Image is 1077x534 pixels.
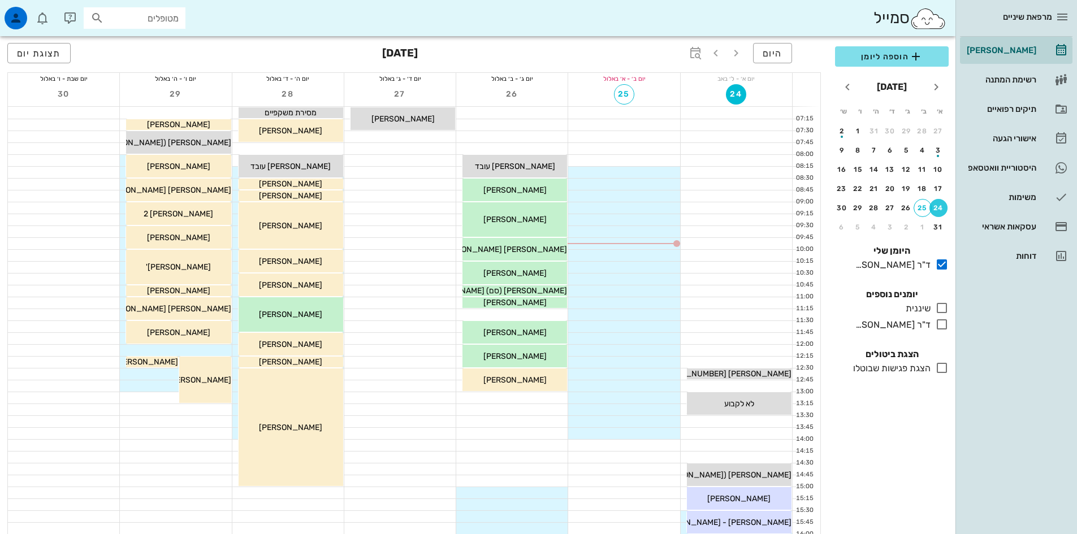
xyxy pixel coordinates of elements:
div: 20 [881,185,899,193]
div: 22 [849,185,867,193]
button: 12 [897,160,915,179]
span: [PERSON_NAME]' [146,262,211,272]
button: 31 [865,122,883,140]
h4: היומן שלי [835,244,949,258]
button: 21 [865,180,883,198]
span: [PERSON_NAME] [483,328,547,337]
div: 10:30 [793,268,816,278]
button: 23 [833,180,851,198]
div: 6 [833,223,851,231]
button: 5 [849,218,867,236]
div: 09:45 [793,233,816,242]
div: 10:45 [793,280,816,290]
span: היום [763,48,782,59]
button: 24 [726,84,746,105]
button: 3 [929,141,948,159]
span: לא לקבוע [724,399,754,409]
button: 6 [881,141,899,159]
div: ד"ר [PERSON_NAME] [851,318,931,332]
div: דוחות [964,251,1036,261]
div: ד"ר [PERSON_NAME] [851,258,931,272]
div: 15:30 [793,506,816,515]
div: 09:15 [793,209,816,219]
div: 23 [833,185,851,193]
button: 1 [914,218,932,236]
button: 27 [390,84,410,105]
div: 14 [865,166,883,173]
div: 09:00 [793,197,816,207]
div: 07:15 [793,114,816,124]
button: היום [753,43,792,63]
span: [PERSON_NAME] - [PERSON_NAME] [658,518,791,527]
span: [PERSON_NAME] [147,162,210,171]
div: 14:45 [793,470,816,480]
div: 14:00 [793,435,816,444]
div: 18 [914,185,932,193]
span: [PERSON_NAME] [483,268,547,278]
div: 11:00 [793,292,816,302]
button: 4 [865,218,883,236]
div: 12:30 [793,363,816,373]
span: מרפאת שיניים [1003,12,1052,22]
button: 29 [166,84,186,105]
div: 08:30 [793,173,816,183]
th: ג׳ [901,102,915,121]
div: 7 [865,146,883,154]
h4: הצגת ביטולים [835,348,949,361]
button: 6 [833,218,851,236]
div: 08:00 [793,150,816,159]
div: 31 [865,127,883,135]
div: 31 [929,223,948,231]
div: 28 [914,127,932,135]
div: יום שבת - ו׳ באלול [8,73,119,84]
span: [PERSON_NAME] [259,340,322,349]
span: [PERSON_NAME] [707,494,771,503]
div: 1 [914,223,932,231]
span: [PERSON_NAME] ([PERSON_NAME]) [97,138,231,147]
div: 12:00 [793,340,816,349]
span: 27 [390,89,410,99]
span: הוספה ליומן [844,50,940,63]
div: רשימת המתנה [964,75,1036,84]
div: 4 [914,146,932,154]
span: [PERSON_NAME] [259,257,322,266]
div: יום ב׳ - א׳ באלול [568,73,680,84]
button: 26 [502,84,522,105]
button: 30 [833,199,851,217]
div: היסטוריית וואטסאפ [964,163,1036,172]
span: [PERSON_NAME] [259,179,322,189]
h4: יומנים נוספים [835,288,949,301]
button: 11 [914,160,932,179]
div: 5 [897,146,915,154]
button: הוספה ליומן [835,46,949,67]
th: ב׳ [916,102,931,121]
div: 09:30 [793,221,816,231]
button: 27 [929,122,948,140]
div: יום ד׳ - ג׳ באלול [344,73,456,84]
div: 8 [849,146,867,154]
div: 14:30 [793,458,816,468]
span: [PERSON_NAME] [147,328,210,337]
a: רשימת המתנה [960,66,1072,93]
h3: [DATE] [382,43,418,66]
div: 9 [833,146,851,154]
button: 22 [849,180,867,198]
button: 25 [614,84,634,105]
div: 15:45 [793,518,816,527]
button: 25 [914,199,932,217]
button: 28 [278,84,298,105]
span: [PERSON_NAME] [371,114,435,124]
span: [PERSON_NAME] (סם) [PERSON_NAME] [421,286,567,296]
th: ש׳ [836,102,851,121]
div: 08:45 [793,185,816,195]
a: [PERSON_NAME] [960,37,1072,64]
div: משימות [964,193,1036,202]
th: א׳ [933,102,948,121]
div: 29 [897,127,915,135]
span: [PERSON_NAME] ([PERSON_NAME]) [658,470,791,480]
div: 07:45 [793,138,816,147]
div: 15:00 [793,482,816,492]
button: 10 [929,160,948,179]
button: [DATE] [872,76,911,98]
div: אישורי הגעה [964,134,1036,143]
